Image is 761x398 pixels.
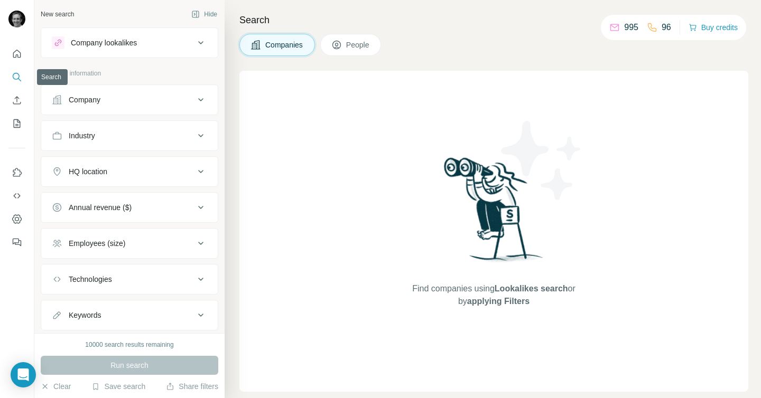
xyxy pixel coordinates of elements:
button: Employees (size) [41,231,218,256]
button: Industry [41,123,218,148]
button: Company lookalikes [41,30,218,55]
div: Employees (size) [69,238,125,249]
button: Buy credits [689,20,738,35]
button: Save search [91,381,145,392]
div: Company lookalikes [71,37,137,48]
div: HQ location [69,166,107,177]
button: HQ location [41,159,218,184]
div: New search [41,10,74,19]
div: Technologies [69,274,112,285]
span: Companies [265,40,304,50]
button: Technologies [41,267,218,292]
img: Avatar [8,11,25,27]
p: Company information [41,69,218,78]
button: Feedback [8,233,25,252]
button: Annual revenue ($) [41,195,218,220]
button: Dashboard [8,210,25,229]
span: Lookalikes search [495,284,568,293]
p: 995 [624,21,638,34]
div: Keywords [69,310,101,320]
p: 96 [662,21,671,34]
div: Industry [69,130,95,141]
img: Surfe Illustration - Woman searching with binoculars [439,155,549,272]
button: Quick start [8,44,25,63]
h4: Search [239,13,748,27]
button: Use Surfe API [8,186,25,205]
button: Keywords [41,302,218,328]
button: Enrich CSV [8,91,25,110]
span: Find companies using or by [409,282,578,308]
span: applying Filters [467,297,530,306]
div: 10000 search results remaining [85,340,173,349]
div: Annual revenue ($) [69,202,132,213]
img: Surfe Illustration - Stars [494,113,589,208]
button: Search [8,68,25,87]
button: Clear [41,381,71,392]
button: Use Surfe on LinkedIn [8,163,25,182]
div: Company [69,94,100,105]
button: Share filters [166,381,218,392]
div: Open Intercom Messenger [11,362,36,387]
span: People [346,40,370,50]
button: My lists [8,114,25,133]
button: Company [41,87,218,112]
button: Hide [184,6,225,22]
